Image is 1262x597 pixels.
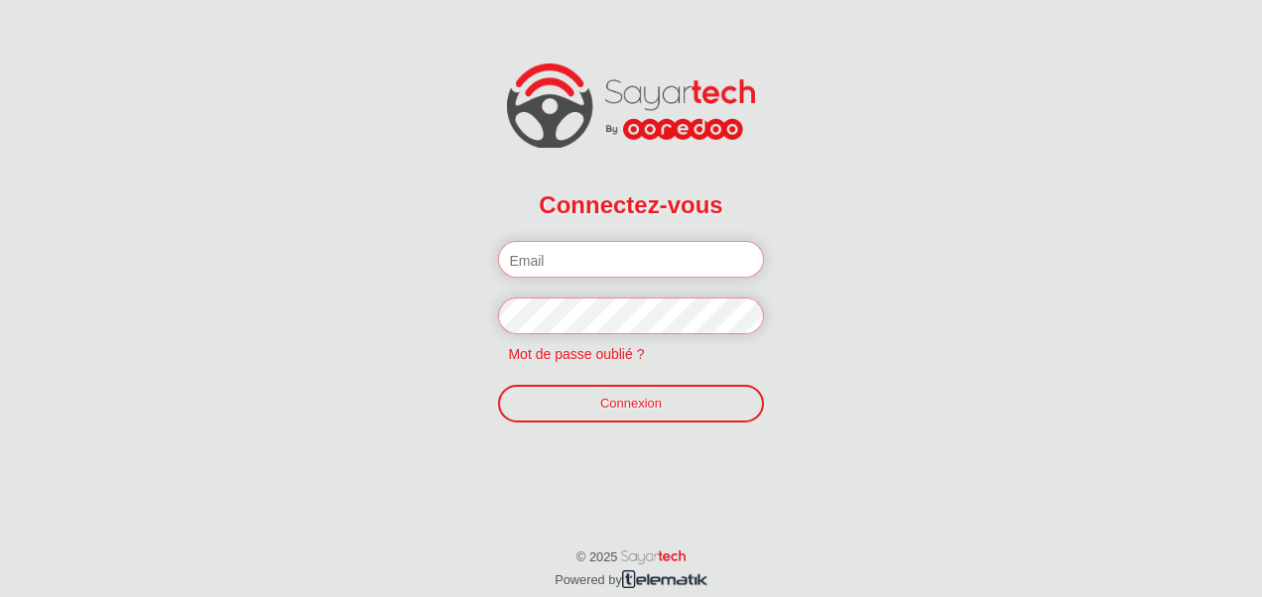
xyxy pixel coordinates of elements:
input: Email [498,241,763,278]
a: Connexion [498,385,763,422]
h2: Connectez-vous [498,179,763,231]
p: © 2025 Powered by [491,528,771,591]
img: word_sayartech.png [621,550,686,564]
a: Mot de passe oublié ? [498,346,654,362]
img: telematik.png [622,570,707,587]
